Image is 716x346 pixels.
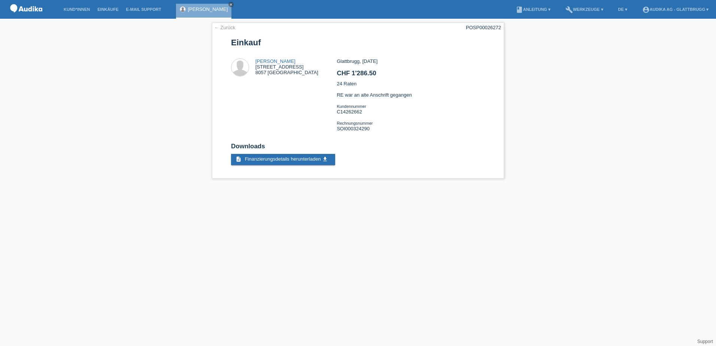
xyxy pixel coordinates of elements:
div: Glattbrugg, [DATE] 24 Raten RE war an alte Anschrift gegangen C14262662 SOI000324290 [337,58,485,137]
i: build [565,6,573,13]
a: ← Zurück [214,25,235,30]
i: account_circle [642,6,650,13]
span: Finanzierungsdetails herunterladen [245,156,321,162]
a: bookAnleitung ▾ [512,7,554,12]
div: POSP00026272 [466,25,501,30]
a: E-Mail Support [122,7,165,12]
a: [PERSON_NAME] [188,6,228,12]
div: [STREET_ADDRESS] 8057 [GEOGRAPHIC_DATA] [255,58,318,75]
h2: CHF 1'286.50 [337,70,485,81]
h2: Downloads [231,143,485,154]
a: buildWerkzeuge ▾ [562,7,607,12]
i: book [516,6,523,13]
i: get_app [322,156,328,162]
h1: Einkauf [231,38,485,47]
a: description Finanzierungsdetails herunterladen get_app [231,154,335,165]
i: close [229,3,233,6]
a: account_circleAudika AG - Glattbrugg ▾ [638,7,712,12]
i: description [236,156,242,162]
a: DE ▾ [615,7,631,12]
span: Kundennummer [337,104,366,109]
a: Einkäufe [94,7,122,12]
span: Rechnungsnummer [337,121,373,125]
a: Support [697,339,713,344]
a: close [228,2,234,7]
a: POS — MF Group [7,15,45,20]
a: [PERSON_NAME] [255,58,295,64]
a: Kund*innen [60,7,94,12]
